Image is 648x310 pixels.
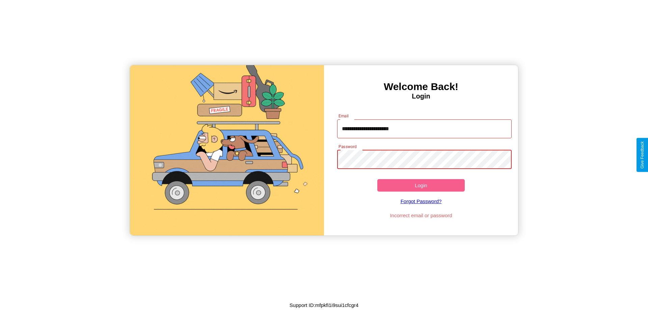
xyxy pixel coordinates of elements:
button: Login [377,179,465,192]
div: Give Feedback [640,141,645,169]
p: Incorrect email or password [334,211,509,220]
h3: Welcome Back! [324,81,518,92]
p: Support ID: mfpkfi1i9sui1cfcgr4 [290,301,358,310]
h4: Login [324,92,518,100]
img: gif [130,65,324,235]
a: Forgot Password? [334,192,509,211]
label: Email [339,113,349,119]
label: Password [339,144,356,149]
